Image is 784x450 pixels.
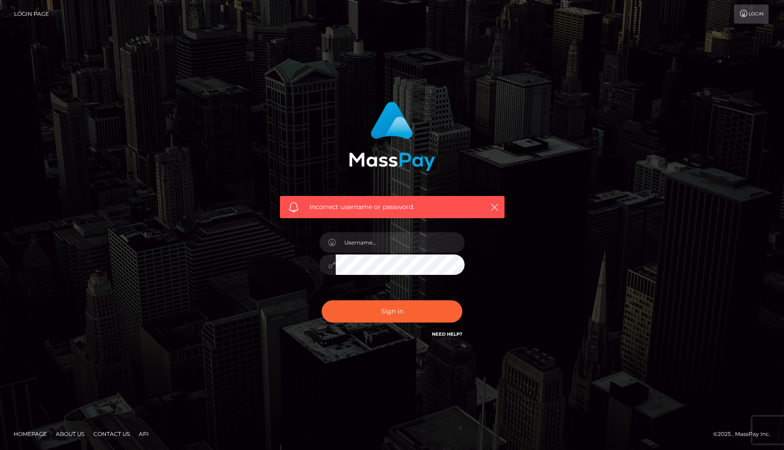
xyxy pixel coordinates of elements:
[336,232,465,253] input: Username...
[10,427,50,441] a: Homepage
[52,427,88,441] a: About Us
[349,102,435,171] img: MassPay Login
[309,202,475,212] span: Incorrect username or password.
[14,5,49,24] a: Login Page
[734,5,769,24] a: Login
[322,300,462,323] button: Sign in
[713,429,777,439] div: © 2025 , MassPay Inc.
[432,331,462,337] a: Need Help?
[135,427,152,441] a: API
[90,427,133,441] a: Contact Us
